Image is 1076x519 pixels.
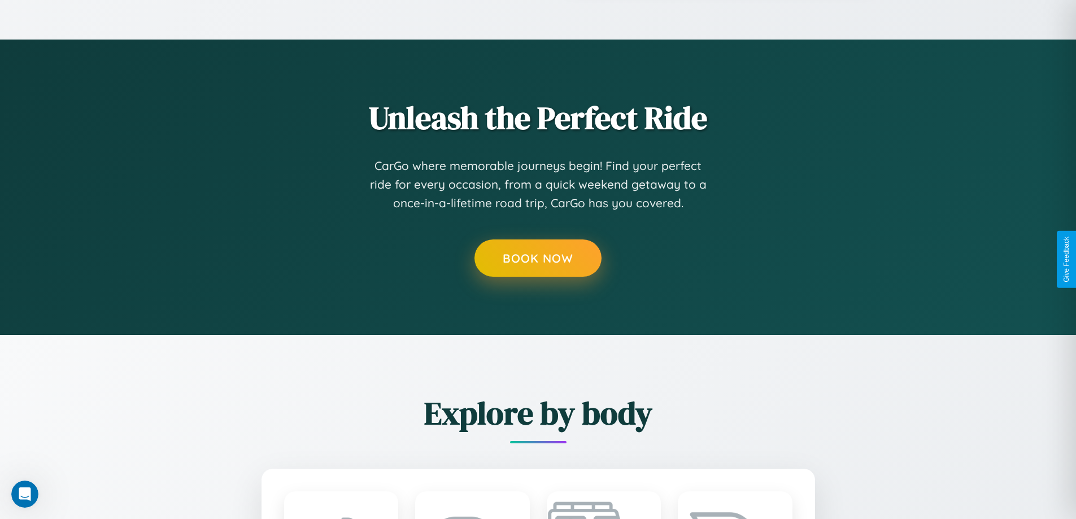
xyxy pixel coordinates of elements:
h2: Unleash the Perfect Ride [199,96,877,139]
h2: Explore by body [199,391,877,435]
button: Book Now [474,239,602,277]
p: CarGo where memorable journeys begin! Find your perfect ride for every occasion, from a quick wee... [369,156,708,213]
div: Give Feedback [1062,237,1070,282]
iframe: Intercom live chat [11,481,38,508]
